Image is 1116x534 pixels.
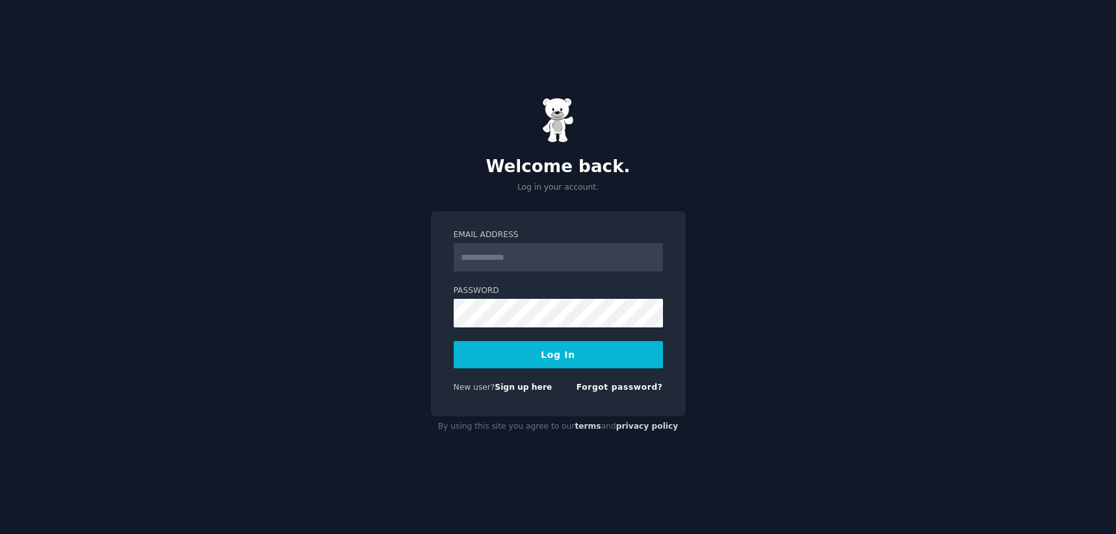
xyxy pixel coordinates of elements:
img: Gummy Bear [542,97,575,143]
p: Log in your account. [431,182,686,194]
a: privacy policy [616,422,679,431]
h2: Welcome back. [431,157,686,177]
a: Sign up here [495,383,552,392]
button: Log In [454,341,663,368]
div: By using this site you agree to our and [431,416,686,437]
label: Email Address [454,229,663,241]
label: Password [454,285,663,297]
span: New user? [454,383,495,392]
a: terms [575,422,601,431]
a: Forgot password? [577,383,663,392]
